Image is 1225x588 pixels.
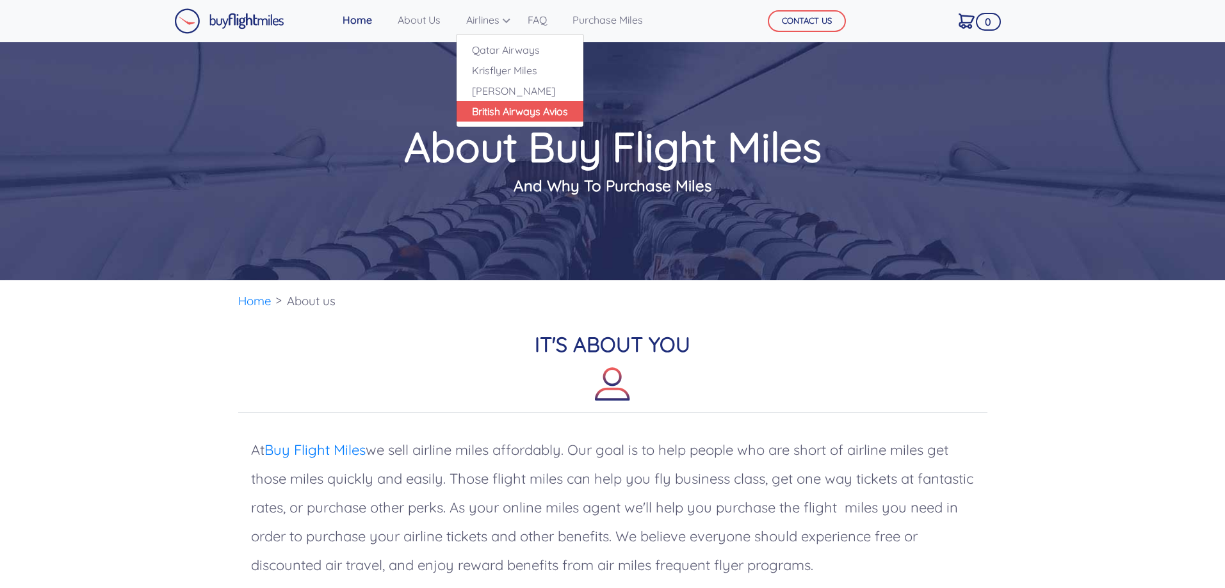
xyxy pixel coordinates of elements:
[595,367,630,402] img: about-icon
[456,34,584,127] div: Airlines
[461,7,507,33] a: Airlines
[976,13,1001,31] span: 0
[457,60,583,81] a: Krisflyer Miles
[174,8,284,34] img: Buy Flight Miles Logo
[337,7,377,33] a: Home
[457,101,583,122] a: British Airways Avios
[238,332,987,413] h2: IT'S ABOUT YOU
[457,81,583,101] a: [PERSON_NAME]
[457,40,583,60] a: Qatar Airways
[174,5,284,37] a: Buy Flight Miles Logo
[959,13,975,29] img: Cart
[768,10,846,32] button: CONTACT US
[523,7,552,33] a: FAQ
[238,293,272,308] a: Home
[953,7,980,34] a: 0
[393,7,446,33] a: About Us
[280,280,342,322] li: About us
[264,441,366,459] a: Buy Flight Miles
[567,7,648,33] a: Purchase Miles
